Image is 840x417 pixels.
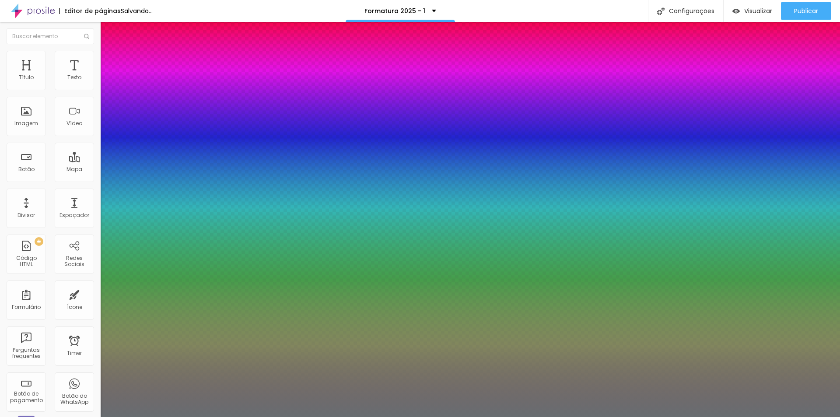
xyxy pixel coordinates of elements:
div: Perguntas frequentes [9,347,43,360]
div: Texto [67,74,81,81]
span: Publicar [794,7,818,14]
div: Editor de páginas [59,8,121,14]
div: Timer [67,350,82,356]
img: view-1.svg [732,7,740,15]
div: Redes Sociais [57,255,91,268]
div: Título [19,74,34,81]
div: Salvando... [121,8,153,14]
button: Publicar [781,2,831,20]
div: Vídeo [66,120,82,126]
div: Divisor [17,212,35,218]
div: Formulário [12,304,41,310]
button: Visualizar [724,2,781,20]
div: Código HTML [9,255,43,268]
div: Botão [18,166,35,172]
div: Espaçador [59,212,89,218]
p: Formatura 2025 - 1 [364,8,425,14]
div: Ícone [67,304,82,310]
img: Icone [657,7,665,15]
img: Icone [84,34,89,39]
div: Mapa [66,166,82,172]
div: Botão de pagamento [9,391,43,403]
div: Imagem [14,120,38,126]
input: Buscar elemento [7,28,94,44]
span: Visualizar [744,7,772,14]
div: Botão do WhatsApp [57,393,91,406]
